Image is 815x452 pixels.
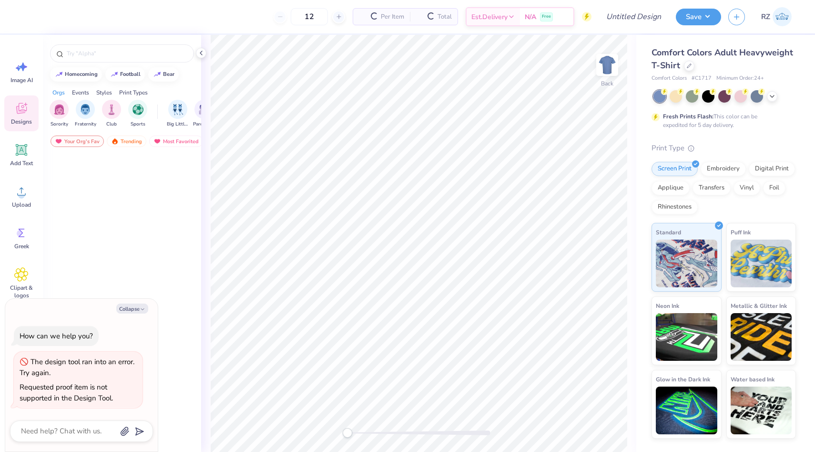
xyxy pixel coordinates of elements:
div: The design tool ran into an error. Try again. [20,357,134,378]
div: Your Org's Fav [51,136,104,147]
img: Water based Ink [731,387,792,434]
span: Water based Ink [731,374,774,384]
div: Orgs [52,88,65,97]
span: Glow in the Dark Ink [656,374,710,384]
img: trend_line.gif [111,72,118,77]
img: trend_line.gif [153,72,161,77]
div: Transfers [693,181,731,195]
span: Puff Ink [731,227,751,237]
div: Screen Print [652,162,698,176]
img: Big Little Reveal Image [173,104,183,115]
img: Standard [656,240,717,287]
div: Print Type [652,143,796,154]
div: filter for Sports [128,100,147,128]
div: bear [163,72,174,77]
div: Embroidery [701,162,746,176]
span: Image AI [10,76,33,84]
input: Try "Alpha" [66,49,188,58]
button: filter button [50,100,69,128]
button: filter button [167,100,189,128]
span: Clipart & logos [6,284,37,299]
a: RZ [757,7,796,26]
div: filter for Fraternity [75,100,96,128]
span: Add Text [10,159,33,167]
div: Back [601,79,613,88]
div: Digital Print [749,162,795,176]
span: # C1717 [692,74,712,83]
span: Minimum Order: 24 + [716,74,764,83]
div: Print Types [119,88,148,97]
span: Per Item [381,12,404,22]
img: Glow in the Dark Ink [656,387,717,434]
button: homecoming [50,67,102,82]
div: filter for Club [102,100,121,128]
span: Greek [14,242,29,250]
div: Foil [763,181,785,195]
img: Neon Ink [656,313,717,361]
span: Big Little Reveal [167,121,189,128]
span: RZ [761,11,770,22]
button: football [105,67,145,82]
img: trending.gif [111,138,119,145]
span: Designs [11,118,32,126]
div: Requested proof item is not supported in the Design Tool. [20,382,113,403]
img: Metallic & Glitter Ink [731,313,792,361]
button: Collapse [116,304,148,314]
img: Back [598,55,617,74]
button: bear [148,67,179,82]
input: – – [291,8,328,25]
div: Events [72,88,89,97]
img: Puff Ink [731,240,792,287]
button: filter button [193,100,215,128]
div: filter for Parent's Weekend [193,100,215,128]
span: Neon Ink [656,301,679,311]
input: Untitled Design [599,7,669,26]
img: Fraternity Image [80,104,91,115]
strong: Fresh Prints Flash: [663,113,713,120]
span: Comfort Colors [652,74,687,83]
div: How can we help you? [20,331,93,341]
div: Accessibility label [343,428,352,438]
span: Parent's Weekend [193,121,215,128]
div: Applique [652,181,690,195]
span: Total [438,12,452,22]
div: This color can be expedited for 5 day delivery. [663,112,780,129]
span: N/A [525,12,536,22]
img: Parent's Weekend Image [199,104,210,115]
img: Sorority Image [54,104,65,115]
div: Styles [96,88,112,97]
div: Most Favorited [149,136,203,147]
span: Upload [12,201,31,209]
span: Free [542,13,551,20]
span: Standard [656,227,681,237]
span: Club [106,121,117,128]
span: Sports [131,121,145,128]
button: filter button [102,100,121,128]
div: filter for Sorority [50,100,69,128]
img: Sports Image [132,104,143,115]
img: most_fav.gif [55,138,62,145]
div: homecoming [65,72,98,77]
span: Fraternity [75,121,96,128]
span: Sorority [51,121,68,128]
button: filter button [128,100,147,128]
div: Rhinestones [652,200,698,214]
div: football [120,72,141,77]
img: Rachel Zimmerman [773,7,792,26]
img: most_fav.gif [153,138,161,145]
div: filter for Big Little Reveal [167,100,189,128]
div: Vinyl [733,181,760,195]
span: Comfort Colors Adult Heavyweight T-Shirt [652,47,793,71]
span: Est. Delivery [471,12,508,22]
span: Metallic & Glitter Ink [731,301,787,311]
div: Trending [107,136,146,147]
img: Club Image [106,104,117,115]
img: trend_line.gif [55,72,63,77]
button: Save [676,9,721,25]
button: filter button [75,100,96,128]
